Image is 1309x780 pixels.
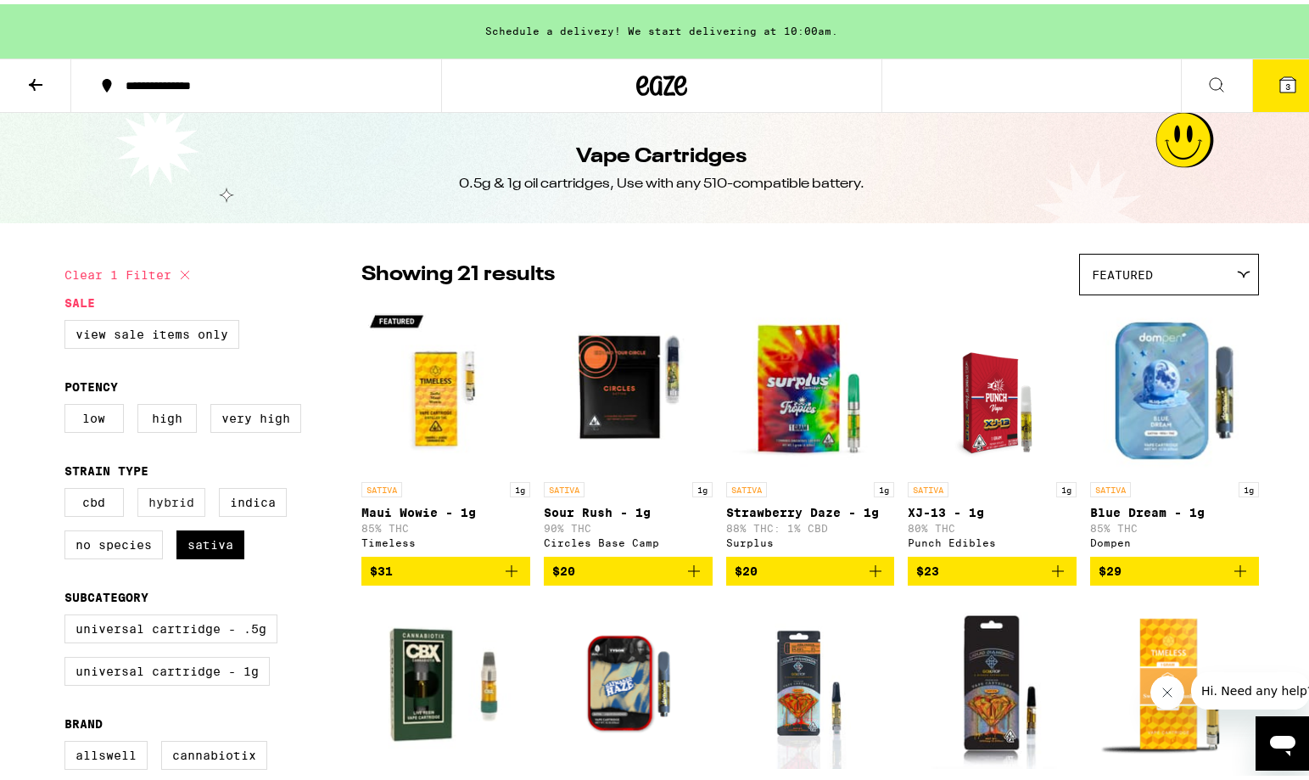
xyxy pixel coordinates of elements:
[552,560,575,574] span: $20
[137,484,205,513] label: Hybrid
[64,250,195,292] button: Clear 1 filter
[510,478,530,493] p: 1g
[64,460,148,474] legend: Strain Type
[161,737,267,766] label: Cannabiotix
[64,713,103,727] legend: Brand
[361,502,530,515] p: Maui Wowie - 1g
[726,300,895,469] img: Surplus - Strawberry Daze - 1g
[735,560,758,574] span: $20
[726,502,895,515] p: Strawberry Daze - 1g
[908,519,1077,530] p: 80% THC
[1090,502,1259,515] p: Blue Dream - 1g
[908,502,1077,515] p: XJ-13 - 1g
[544,502,713,515] p: Sour Rush - 1g
[726,478,767,493] p: SATIVA
[361,519,530,530] p: 85% THC
[577,138,747,167] h1: Vape Cartridges
[1090,553,1259,581] button: Add to bag
[64,292,95,306] legend: Sale
[742,595,878,765] img: GoldDrop - Pina Fresca Liquid Diamonds - 1g
[1150,671,1184,705] iframe: Close message
[544,300,713,469] img: Circles Base Camp - Sour Rush - 1g
[544,519,713,530] p: 90% THC
[64,610,277,639] label: Universal Cartridge - .5g
[361,300,530,469] img: Timeless - Maui Wowie - 1g
[692,478,713,493] p: 1g
[726,533,895,544] div: Surplus
[908,553,1077,581] button: Add to bag
[10,12,122,25] span: Hi. Need any help?
[64,400,124,429] label: Low
[64,376,118,390] legend: Potency
[219,484,287,513] label: Indica
[916,560,939,574] span: $23
[926,300,1058,469] img: Punch Edibles - XJ-13 - 1g
[64,316,239,345] label: View Sale Items Only
[361,300,530,553] a: Open page for Maui Wowie - 1g from Timeless
[874,478,894,493] p: 1g
[64,526,163,555] label: No Species
[726,553,895,581] button: Add to bag
[1092,264,1153,278] span: Featured
[912,595,1073,765] img: GoldDrop - Super Lemon Haze Liquid Diamonds - 1g
[908,533,1077,544] div: Punch Edibles
[1090,478,1131,493] p: SATIVA
[1090,595,1259,765] img: Timeless - Sweet Island Skunk - 1g
[544,478,585,493] p: SATIVA
[1056,478,1077,493] p: 1g
[544,553,713,581] button: Add to bag
[726,519,895,530] p: 88% THC: 1% CBD
[1090,300,1259,553] a: Open page for Blue Dream - 1g from Dompen
[1239,478,1259,493] p: 1g
[361,533,530,544] div: Timeless
[361,553,530,581] button: Add to bag
[361,256,555,285] p: Showing 21 results
[544,300,713,553] a: Open page for Sour Rush - 1g from Circles Base Camp
[64,653,270,682] label: Universal Cartridge - 1g
[908,300,1077,553] a: Open page for XJ-13 - 1g from Punch Edibles
[1090,533,1259,544] div: Dompen
[544,533,713,544] div: Circles Base Camp
[459,171,864,189] div: 0.5g & 1g oil cartridges, Use with any 510-compatible battery.
[908,478,948,493] p: SATIVA
[210,400,301,429] label: Very High
[176,526,244,555] label: Sativa
[137,400,197,429] label: High
[544,595,713,765] img: Dompen - Dompen x Tyson: Haymaker Haze Live Resin Liquid Diamonds - 1g
[64,586,148,600] legend: Subcategory
[64,737,148,766] label: Allswell
[64,484,124,513] label: CBD
[1090,300,1259,469] img: Dompen - Blue Dream - 1g
[361,478,402,493] p: SATIVA
[1285,77,1290,87] span: 3
[1099,560,1122,574] span: $29
[726,300,895,553] a: Open page for Strawberry Daze - 1g from Surplus
[1090,519,1259,530] p: 85% THC
[370,560,393,574] span: $31
[361,595,530,765] img: Cannabiotix - Tropicanna Live Resin - 0.5g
